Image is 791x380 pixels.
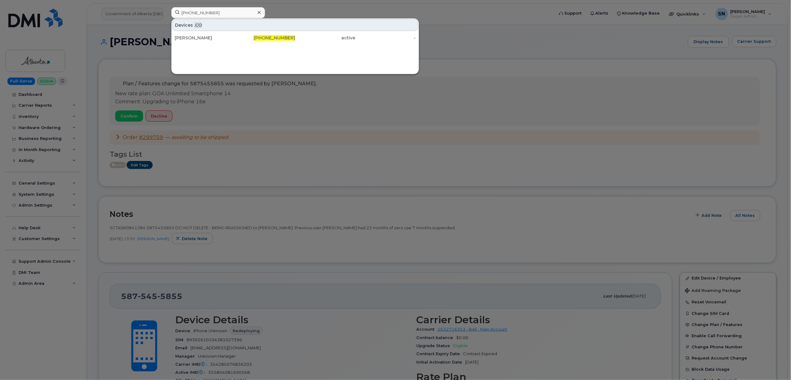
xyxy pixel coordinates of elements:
[175,35,235,41] div: [PERSON_NAME]
[356,35,416,41] div: -
[172,19,418,31] div: Devices
[172,32,418,43] a: [PERSON_NAME][PHONE_NUMBER]active-
[194,22,202,28] span: .CO
[254,35,295,41] span: [PHONE_NUMBER]
[295,35,356,41] div: active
